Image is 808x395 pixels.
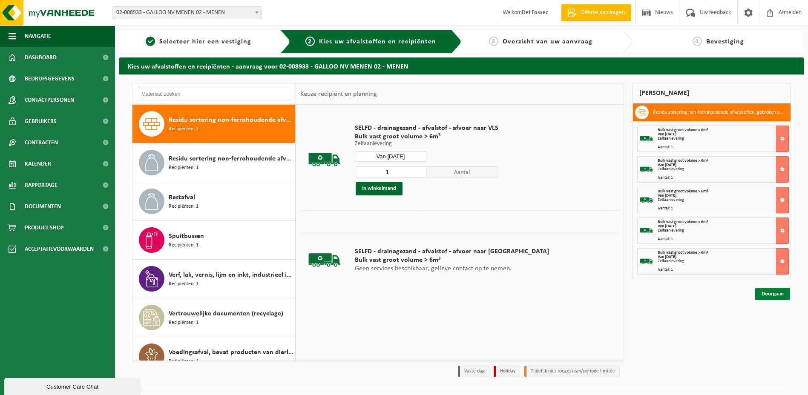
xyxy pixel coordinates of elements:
div: Geen services beschikbaar, gelieve contact op te nemen. [351,239,553,281]
span: Recipiënten: 2 [169,125,198,133]
button: In winkelmand [356,182,403,195]
span: Residu sortering non-ferrohoudende afvalstoffen, gebroken steenachtig materiaal (material) [169,154,293,164]
span: Offerte aanvragen [578,9,627,17]
li: Vaste dag [458,366,489,377]
div: Zelfaanlevering [658,167,788,172]
span: SELFD - drainagezand - afvalstof - afvoer naar [GEOGRAPHIC_DATA] [355,247,549,256]
strong: Van [DATE] [658,163,676,167]
p: Zelfaanlevering [355,141,498,147]
strong: Van [DATE] [658,132,676,137]
li: Tijdelijk niet toegestaan/période limitée [524,366,620,377]
h3: Residu sortering non-ferrohoudende afvalstoffen, gebroken steenachtig materiaal [653,106,784,119]
span: Verf, lak, vernis, lijm en inkt, industrieel in IBC [169,270,293,280]
button: Vertrouwelijke documenten (recyclage) Recipiënten: 1 [132,298,296,337]
div: Zelfaanlevering [658,229,788,233]
button: Restafval Recipiënten: 1 [132,182,296,221]
span: Product Shop [25,217,63,238]
span: Bevestiging [706,38,744,45]
span: Navigatie [25,26,51,47]
div: Keuze recipiënt en planning [296,83,381,105]
h2: Kies uw afvalstoffen en recipiënten - aanvraag voor 02-008933 - GALLOO NV MENEN 02 - MENEN [119,57,804,74]
span: Restafval [169,192,195,203]
span: Bulk vast groot volume > 6m³ [355,132,498,141]
div: Aantal: 1 [658,206,788,211]
div: Aantal: 1 [658,237,788,241]
span: Bulk vast groot volume > 6m³ [355,256,549,264]
span: 4 [693,37,702,46]
span: Voedingsafval, bevat producten van dierlijke oorsprong, onverpakt, categorie 3 [169,347,293,358]
div: Aantal: 1 [658,145,788,149]
span: Recipiënten: 1 [169,241,198,249]
span: Overzicht van uw aanvraag [503,38,592,45]
span: Bulk vast groot volume > 6m³ [658,250,708,255]
button: Verf, lak, vernis, lijm en inkt, industrieel in IBC Recipiënten: 1 [132,260,296,298]
span: Recipiënten: 1 [169,280,198,288]
span: Recipiënten: 1 [169,164,198,172]
span: SELFD - drainagezand - afvalstof - afvoer naar VLS [355,124,498,132]
button: Residu sortering non-ferrohoudende afvalstoffen, gebroken steenachtig materiaal Recipiënten: 2 [132,105,296,143]
span: Kalender [25,153,51,175]
span: 02-008933 - GALLOO NV MENEN 02 - MENEN [112,6,262,19]
span: Bulk vast groot volume > 6m³ [658,128,708,132]
span: 02-008933 - GALLOO NV MENEN 02 - MENEN [113,7,261,19]
iframe: chat widget [4,376,142,395]
span: Dashboard [25,47,57,68]
button: Voedingsafval, bevat producten van dierlijke oorsprong, onverpakt, categorie 3 Recipiënten: 1 [132,337,296,376]
span: Vertrouwelijke documenten (recyclage) [169,309,283,319]
span: Documenten [25,196,61,217]
span: 3 [489,37,498,46]
span: Recipiënten: 1 [169,203,198,211]
strong: Van [DATE] [658,193,676,198]
button: Residu sortering non-ferrohoudende afvalstoffen, gebroken steenachtig materiaal (material) Recipi... [132,143,296,182]
li: Holiday [494,366,520,377]
div: [PERSON_NAME] [633,83,791,103]
strong: Van [DATE] [658,224,676,229]
span: 1 [146,37,155,46]
div: Zelfaanlevering [658,259,788,263]
span: Bulk vast groot volume > 6m³ [658,158,708,163]
span: Selecteer hier een vestiging [159,38,251,45]
span: Contracten [25,132,58,153]
span: Aantal [426,166,498,177]
span: 2 [305,37,315,46]
span: Contactpersonen [25,89,74,111]
strong: Van [DATE] [658,255,676,259]
div: Zelfaanlevering [658,198,788,202]
a: Doorgaan [755,288,790,300]
strong: Def Fossez [522,9,548,16]
input: Selecteer datum [355,151,427,162]
span: Spuitbussen [169,231,204,241]
span: Bulk vast groot volume > 6m³ [658,189,708,194]
span: Recipiënten: 1 [169,358,198,366]
span: Rapportage [25,175,58,196]
span: Bulk vast groot volume > 6m³ [658,220,708,224]
div: Zelfaanlevering [658,137,788,141]
div: Aantal: 1 [658,268,788,272]
span: Residu sortering non-ferrohoudende afvalstoffen, gebroken steenachtig materiaal [169,115,293,125]
span: Acceptatievoorwaarden [25,238,94,260]
input: Materiaal zoeken [137,88,291,100]
span: Gebruikers [25,111,57,132]
div: Aantal: 1 [658,176,788,180]
span: Recipiënten: 1 [169,319,198,327]
button: Spuitbussen Recipiënten: 1 [132,221,296,260]
span: Kies uw afvalstoffen en recipiënten [319,38,436,45]
a: Offerte aanvragen [561,4,631,21]
span: Bedrijfsgegevens [25,68,75,89]
a: 1Selecteer hier een vestiging [124,37,273,47]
